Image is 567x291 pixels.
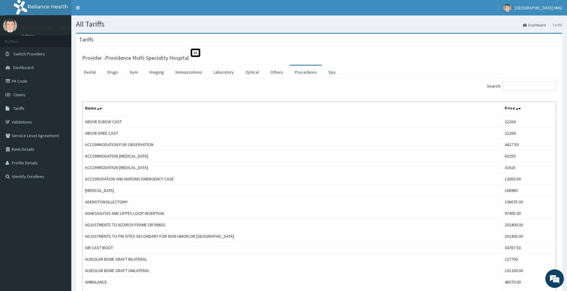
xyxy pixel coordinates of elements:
[171,66,207,79] a: Immunizations
[76,20,562,28] h1: All Tariffs
[82,139,502,150] td: ACCOMMODATION FOR OBSERVATION
[502,116,556,128] td: 22264
[523,22,546,28] a: Dashboard
[502,265,556,276] td: 101200.00
[502,150,556,162] td: 63250
[144,66,169,79] a: Imaging
[503,81,556,91] input: Search:
[502,102,556,116] th: Price
[502,276,556,288] td: 48070.00
[22,25,85,31] p: [GEOGRAPHIC_DATA] HMO
[503,4,511,12] img: User Image
[102,66,123,79] a: Drugs
[191,49,200,57] span: St
[125,66,143,79] a: Gym
[82,265,502,276] td: ALVEOLAR BONE GRAFT UNILATERAL
[502,139,556,150] td: 4427.50
[502,208,556,219] td: 97405.00
[13,65,33,70] span: Dashboard
[487,81,556,91] label: Search:
[82,162,502,173] td: ACCOMMODATION [MEDICAL_DATA]
[502,254,556,265] td: 227700
[502,242,556,254] td: 34787.50
[82,116,502,128] td: ABOVE ELBOW CAST
[82,242,502,254] td: AIR CAST BOOT
[82,276,502,288] td: AMBULANCE
[82,102,502,116] th: Name
[82,55,189,61] h3: Provider - Providence Multi-Speciality Hospital
[82,173,502,185] td: ACCOMODATION AND NURSING EMERGENCY CASE
[13,92,25,98] span: Claims
[79,66,101,79] a: Dental
[502,128,556,139] td: 22264
[502,231,556,242] td: 202400.00
[547,22,562,28] li: Tariffs
[502,196,556,208] td: 196075.00
[241,66,264,79] a: Optical
[515,5,562,11] span: [GEOGRAPHIC_DATA] HMO
[82,196,502,208] td: ADENOTONSILLECTOMY
[209,66,239,79] a: Laboratory
[79,37,94,42] h3: Tariffs
[82,254,502,265] td: ALVEOLAR BONE GRAFT BILATERAL
[265,66,288,79] a: Others
[323,66,340,79] a: Spa
[22,34,37,38] a: Online
[290,66,322,79] a: Procedures
[502,219,556,231] td: 202400.00
[82,219,502,231] td: ADJUSTMENTS TO IIIZAROV FRAME OR RINGS
[82,231,502,242] td: ADJUSTMENTS TO PIN SITES SECONDARY FOR NON-UNION OR [GEOGRAPHIC_DATA]
[502,185,556,196] td: 166980
[82,208,502,219] td: ADHESIOLYSIS AND LIPPES LOOP INSERTION
[82,185,502,196] td: [MEDICAL_DATA]
[13,106,24,111] span: Tariffs
[3,19,17,33] img: User Image
[13,51,45,57] span: Switch Providers
[82,150,502,162] td: ACCOMMODATION [MEDICAL_DATA]
[502,162,556,173] td: 31625
[82,128,502,139] td: ABOVE KNEE CAST
[502,173,556,185] td: 12650.00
